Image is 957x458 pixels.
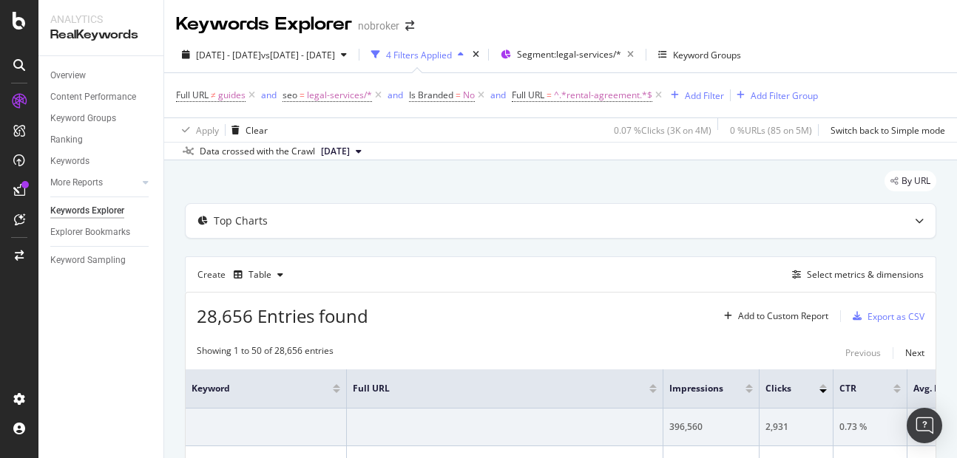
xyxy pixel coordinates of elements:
[214,213,268,228] div: Top Charts
[50,132,153,148] a: Ranking
[50,225,130,240] div: Explorer Bookmarks
[652,43,747,66] button: Keyword Groups
[200,145,315,158] div: Data crossed with the Crawl
[388,89,403,101] div: and
[307,85,372,106] span: legal-services/*
[839,382,871,395] span: CTR
[50,154,153,169] a: Keywords
[50,111,153,126] a: Keyword Groups
[192,382,311,395] span: Keyword
[365,43,470,66] button: 4 Filters Applied
[386,49,452,61] div: 4 Filters Applied
[218,85,246,106] span: guides
[905,346,924,359] div: Next
[685,89,724,102] div: Add Filter
[765,382,797,395] span: Clicks
[847,304,924,328] button: Export as CSV
[211,89,216,101] span: ≠
[673,49,741,61] div: Keyword Groups
[226,118,268,142] button: Clear
[50,154,89,169] div: Keywords
[731,86,818,104] button: Add Filter Group
[825,118,945,142] button: Switch back to Simple mode
[176,12,352,37] div: Keywords Explorer
[463,85,475,106] span: No
[456,89,461,101] span: =
[517,48,621,61] span: Segment: legal-services/*
[197,263,289,287] div: Create
[196,124,219,137] div: Apply
[315,143,368,160] button: [DATE]
[490,88,506,102] button: and
[868,310,924,323] div: Export as CSV
[470,47,482,62] div: times
[50,175,103,191] div: More Reports
[50,68,153,83] a: Overview
[495,43,640,66] button: Segment:legal-services/*
[197,344,334,362] div: Showing 1 to 50 of 28,656 entries
[388,88,403,102] button: and
[907,408,942,443] div: Open Intercom Messenger
[786,266,924,284] button: Select metrics & dimensions
[176,43,353,66] button: [DATE] - [DATE]vs[DATE] - [DATE]
[50,27,152,44] div: RealKeywords
[614,124,711,137] div: 0.07 % Clicks ( 3K on 4M )
[50,111,116,126] div: Keyword Groups
[176,89,209,101] span: Full URL
[228,263,289,287] button: Table
[176,118,219,142] button: Apply
[905,344,924,362] button: Next
[261,89,277,101] div: and
[845,346,881,359] div: Previous
[718,304,828,328] button: Add to Custom Report
[50,253,126,268] div: Keyword Sampling
[358,18,399,33] div: nobroker
[50,89,136,105] div: Content Performance
[405,21,414,31] div: arrow-right-arrow-left
[669,420,753,434] div: 396,560
[50,68,86,83] div: Overview
[50,12,152,27] div: Analytics
[902,177,930,185] span: By URL
[248,270,271,279] div: Table
[196,49,261,61] span: [DATE] - [DATE]
[321,145,350,158] span: 2025 Sep. 1st
[300,89,305,101] span: =
[751,89,818,102] div: Add Filter Group
[261,49,335,61] span: vs [DATE] - [DATE]
[246,124,268,137] div: Clear
[831,124,945,137] div: Switch back to Simple mode
[490,89,506,101] div: and
[353,382,627,395] span: Full URL
[512,89,544,101] span: Full URL
[669,382,723,395] span: Impressions
[845,344,881,362] button: Previous
[807,268,924,281] div: Select metrics & dimensions
[765,420,827,434] div: 2,931
[283,89,297,101] span: seo
[409,89,453,101] span: Is Branded
[50,253,153,268] a: Keyword Sampling
[50,203,153,219] a: Keywords Explorer
[50,225,153,240] a: Explorer Bookmarks
[554,85,652,106] span: ^.*rental-agreement.*$
[50,89,153,105] a: Content Performance
[738,312,828,321] div: Add to Custom Report
[839,420,901,434] div: 0.73 %
[665,86,724,104] button: Add Filter
[885,171,936,191] div: legacy label
[730,124,812,137] div: 0 % URLs ( 85 on 5M )
[50,175,138,191] a: More Reports
[261,88,277,102] button: and
[547,89,552,101] span: =
[50,132,83,148] div: Ranking
[197,304,368,328] span: 28,656 Entries found
[50,203,124,219] div: Keywords Explorer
